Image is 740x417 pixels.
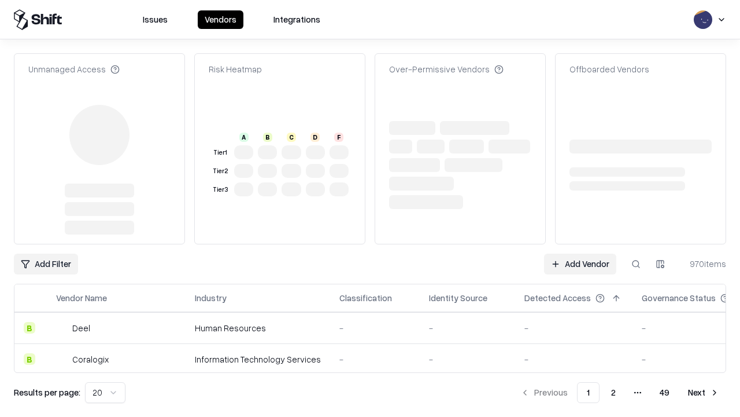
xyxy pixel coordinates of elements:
div: - [339,353,410,365]
div: F [334,133,343,142]
div: Tier 3 [211,185,230,195]
div: Industry [195,292,227,304]
div: B [24,353,35,365]
div: Coralogix [72,353,109,365]
div: Detected Access [524,292,591,304]
button: 2 [602,382,625,403]
div: Identity Source [429,292,487,304]
button: Issues [136,10,175,29]
div: Tier 1 [211,148,230,158]
button: Next [681,382,726,403]
div: Governance Status [642,292,716,304]
nav: pagination [513,382,726,403]
div: C [287,133,296,142]
button: Integrations [267,10,327,29]
div: Vendor Name [56,292,107,304]
button: 49 [650,382,679,403]
div: A [239,133,249,142]
div: Over-Permissive Vendors [389,63,504,75]
img: Coralogix [56,353,68,365]
button: Vendors [198,10,243,29]
div: Deel [72,322,90,334]
div: - [429,353,506,365]
div: D [310,133,320,142]
p: Results per page: [14,386,80,398]
div: Offboarded Vendors [569,63,649,75]
button: 1 [577,382,600,403]
div: 970 items [680,258,726,270]
div: B [24,322,35,334]
button: Add Filter [14,254,78,275]
a: Add Vendor [544,254,616,275]
div: Information Technology Services [195,353,321,365]
div: B [263,133,272,142]
div: - [524,353,623,365]
div: Tier 2 [211,166,230,176]
div: Human Resources [195,322,321,334]
div: Classification [339,292,392,304]
img: Deel [56,322,68,334]
div: Unmanaged Access [28,63,120,75]
div: - [524,322,623,334]
div: - [339,322,410,334]
div: - [429,322,506,334]
div: Risk Heatmap [209,63,262,75]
